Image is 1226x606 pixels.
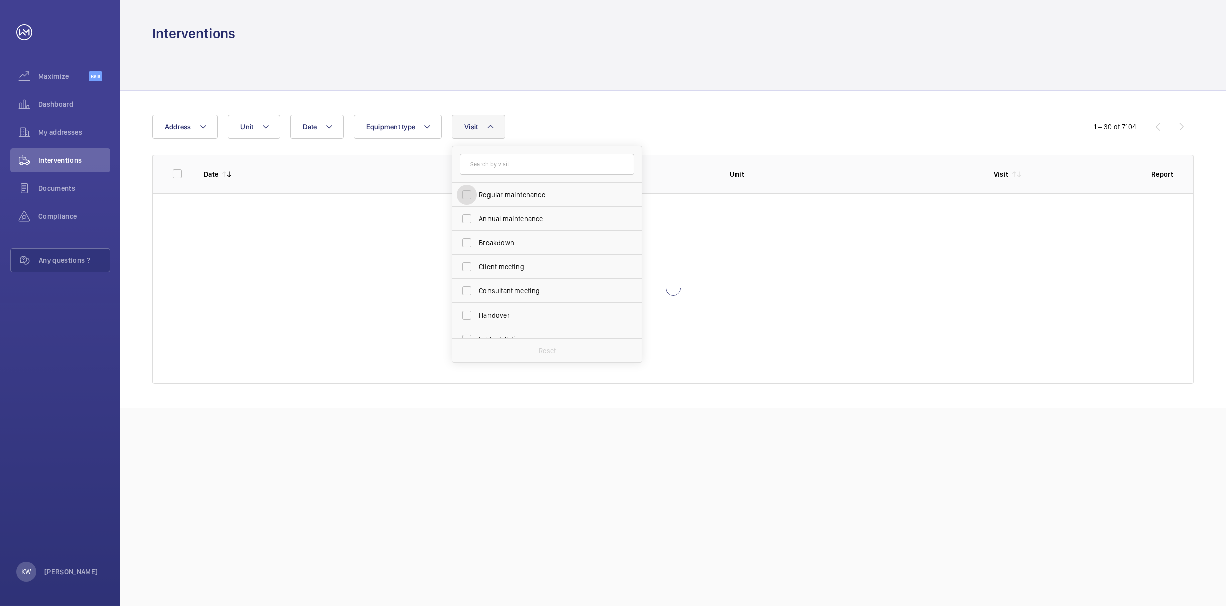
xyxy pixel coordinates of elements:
span: Any questions ? [39,255,110,265]
span: Client meeting [479,262,617,272]
button: Equipment type [354,115,442,139]
span: IoT Installation [479,334,617,344]
button: Unit [228,115,280,139]
span: My addresses [38,127,110,137]
span: Visit [464,123,478,131]
span: Date [303,123,317,131]
span: Regular maintenance [479,190,617,200]
span: Documents [38,183,110,193]
p: Date [204,169,218,179]
span: Consultant meeting [479,286,617,296]
span: Handover [479,310,617,320]
h1: Interventions [152,24,235,43]
span: Beta [89,71,102,81]
div: 1 – 30 of 7104 [1094,122,1136,132]
p: Reset [539,346,556,356]
button: Address [152,115,218,139]
p: Report [1151,169,1173,179]
p: KW [21,567,31,577]
span: Maximize [38,71,89,81]
p: Unit [730,169,977,179]
span: Annual maintenance [479,214,617,224]
p: Visit [994,169,1009,179]
span: Interventions [38,155,110,165]
span: Unit [240,123,254,131]
p: [PERSON_NAME] [44,567,98,577]
span: Equipment type [366,123,416,131]
button: Date [290,115,344,139]
button: Visit [452,115,505,139]
span: Breakdown [479,238,617,248]
input: Search by visit [460,154,634,175]
span: Address [165,123,191,131]
span: Compliance [38,211,110,221]
span: Dashboard [38,99,110,109]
